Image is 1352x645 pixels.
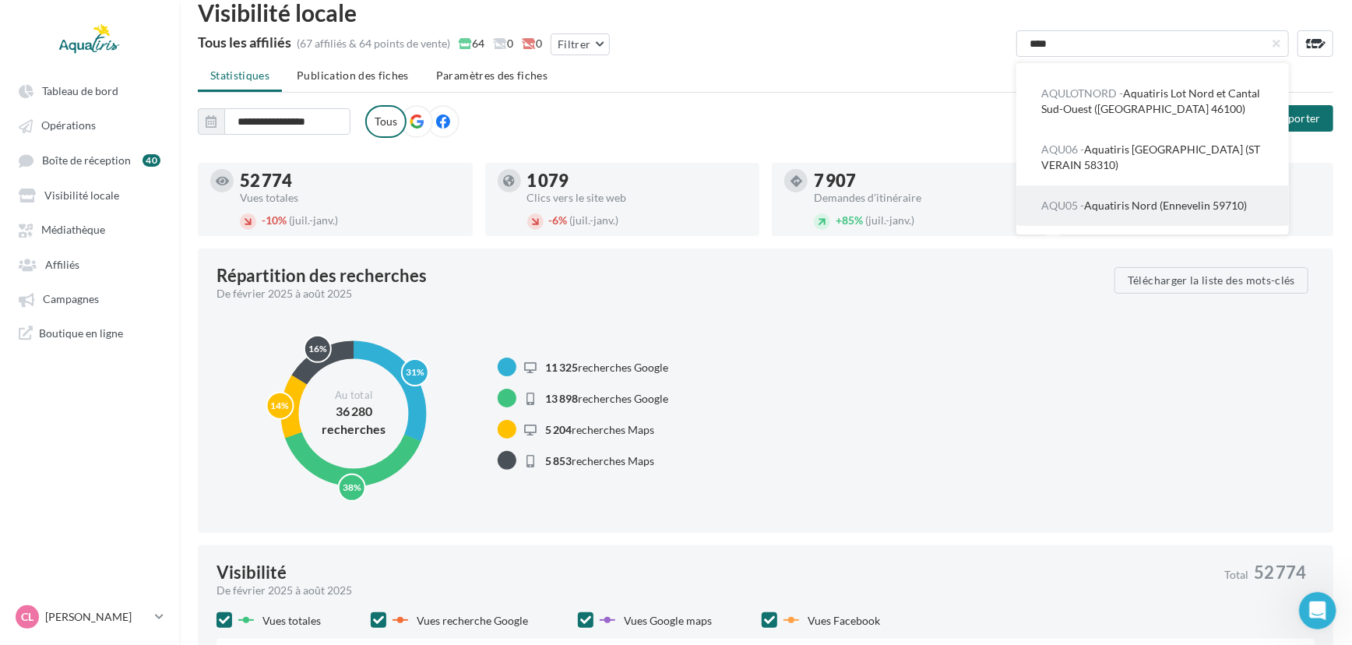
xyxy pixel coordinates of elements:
[836,213,863,227] span: 85%
[814,192,1034,203] div: Demandes d'itinéraire
[9,319,170,347] a: Boutique en ligne
[1254,564,1306,581] span: 52 774
[25,363,243,393] div: Que pensez-vous du service de Service Client Digitaleo ?
[12,195,205,229] div: Est-ce ce que vous cherchiez ?
[9,250,170,278] a: Affiliés
[546,392,579,405] span: 13 898
[238,251,287,266] div: Ok merci
[522,36,542,51] span: 0
[225,241,299,276] div: Ok merci
[493,36,513,51] span: 0
[198,1,1333,24] div: Visibilité locale
[365,105,407,138] label: Tous
[240,172,460,189] div: 52 774
[21,609,33,625] span: CL
[25,204,192,220] div: Est-ce ce que vous cherchiez ?
[41,224,105,237] span: Médiathèque
[184,450,206,472] span: Formidable
[1016,129,1289,185] button: AQU06 -Aquatiris [GEOGRAPHIC_DATA] (ST VERAIN 58310)
[12,354,255,403] div: Que pensez-vous du service de Service Client Digitaleo ?
[44,189,119,202] span: Visibilité locale
[297,36,450,51] div: (67 affiliés & 64 points de vente)
[9,181,170,209] a: Visibilité locale
[12,195,299,241] div: Service Client Digitaleo dit…
[546,423,572,436] span: 5 204
[12,287,255,352] div: Je vous en prie. N'hésitez pas si vous avez d'autres questions ou besoin d'aide.
[1016,185,1289,226] button: AQU05 -Aquatiris Nord (Ennevelin 59710)
[289,213,338,227] span: (juil.-janv.)
[836,213,842,227] span: +
[549,213,568,227] span: 6%
[41,119,96,132] span: Opérations
[814,172,1034,189] div: 7 907
[42,153,131,167] span: Boîte de réception
[297,69,409,82] span: Publication des fiches
[149,171,161,184] a: Source reference 9275477:
[147,450,169,472] span: Très bien
[1041,86,1123,100] span: AQULOTNORD -
[436,69,547,82] span: Paramètres des fiches
[10,6,40,36] button: go back
[267,504,292,529] button: Envoyer un message…
[217,583,1212,598] div: De février 2025 à août 2025
[12,354,299,404] div: Service Client Digitaleo dit…
[9,215,170,243] a: Médiathèque
[1114,267,1308,294] button: Télécharger la liste des mots-clés
[9,111,170,139] a: Opérations
[12,287,299,354] div: Service Client Digitaleo dit…
[262,213,287,227] span: 10%
[865,213,914,227] span: (juil.-janv.)
[12,241,299,288] div: Chloé dit…
[9,146,170,174] a: Boîte de réception 40
[459,36,484,51] span: 64
[45,258,79,271] span: Affiliés
[808,614,880,627] span: Vues Facebook
[217,286,1102,301] div: De février 2025 à août 2025
[546,454,655,467] span: recherches Maps
[1041,199,1247,212] span: Aquatiris Nord (Ennevelin 59710)
[1299,592,1336,629] iframe: Intercom live chat
[240,192,460,203] div: Vues totales
[111,450,132,472] span: OK
[44,9,69,33] img: Profile image for Service Client Digitaleo
[198,35,291,49] div: Tous les affiliés
[1041,143,1260,171] span: Aquatiris [GEOGRAPHIC_DATA] (ST VERAIN 58310)
[49,510,62,523] button: Sélectionneur de fichier gif
[12,602,167,632] a: CL [PERSON_NAME]
[549,213,553,227] span: -
[74,510,86,523] button: Télécharger la pièce jointe
[262,614,321,627] span: Vues totales
[217,564,287,581] div: Visibilité
[9,284,170,312] a: Campagnes
[13,478,298,504] textarea: Envoyer un message...
[217,267,427,284] div: Répartition des recherches
[12,404,299,525] div: Service Client Digitaleo dit…
[9,76,170,104] a: Tableau de bord
[76,15,220,26] h1: Service Client Digitaleo
[42,84,118,97] span: Tableau de bord
[273,6,301,34] div: Fermer
[1224,569,1248,580] span: Total
[25,1,287,184] div: Tous vos affiliés ne reçoivent pas automatiquement le reporting Digitaleo. Les rapports d’analyse...
[527,172,748,189] div: 1 079
[1041,143,1084,156] span: AQU06 -
[244,6,273,36] button: Accueil
[29,421,214,439] div: Notez votre conversation
[546,392,669,405] span: recherches Google
[25,297,243,343] div: Je vous en prie. N'hésitez pas si vous avez d'autres questions ou besoin d'aide.
[1016,73,1289,129] button: AQULOTNORD -Aquatiris Lot Nord et Cantal Sud-Ouest ([GEOGRAPHIC_DATA] 46100)
[262,213,266,227] span: -
[74,450,96,472] span: Mauvais
[551,33,610,55] button: Filtrer
[417,614,528,627] span: Vues recherche Google
[546,423,655,436] span: recherches Maps
[45,609,149,625] p: [PERSON_NAME]
[43,293,99,306] span: Campagnes
[546,454,572,467] span: 5 853
[1041,199,1084,212] span: AQU05 -
[1041,86,1260,115] span: Aquatiris Lot Nord et Cantal Sud-Ouest ([GEOGRAPHIC_DATA] 46100)
[143,154,160,167] div: 40
[37,450,59,472] span: Terrible
[546,361,579,374] span: 11 325
[1263,105,1333,132] button: Exporter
